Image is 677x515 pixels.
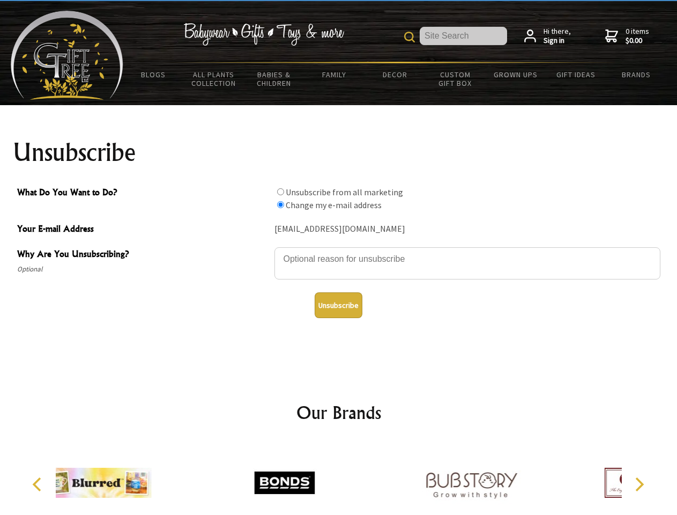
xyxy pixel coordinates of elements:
a: BLOGS [123,63,184,86]
input: Site Search [420,27,507,45]
textarea: Why Are You Unsubscribing? [274,247,660,279]
a: 0 items$0.00 [605,27,649,46]
button: Previous [27,473,50,496]
a: Babies & Children [244,63,304,94]
span: Your E-mail Address [17,222,269,238]
img: Babywear - Gifts - Toys & more [183,23,344,46]
span: Why Are You Unsubscribing? [17,247,269,263]
h1: Unsubscribe [13,139,665,165]
a: Brands [606,63,667,86]
span: Hi there, [544,27,571,46]
img: product search [404,32,415,42]
label: Change my e-mail address [286,200,382,210]
h2: Our Brands [21,400,656,425]
a: Gift Ideas [546,63,606,86]
a: Family [304,63,365,86]
a: Grown Ups [485,63,546,86]
span: Optional [17,263,269,276]
button: Next [627,473,651,496]
a: Custom Gift Box [425,63,486,94]
a: Hi there,Sign in [524,27,571,46]
input: What Do You Want to Do? [277,188,284,195]
span: What Do You Want to Do? [17,186,269,201]
a: All Plants Collection [184,63,244,94]
a: Decor [364,63,425,86]
strong: $0.00 [626,36,649,46]
span: 0 items [626,26,649,46]
label: Unsubscribe from all marketing [286,187,403,197]
button: Unsubscribe [315,292,362,318]
img: Babyware - Gifts - Toys and more... [11,11,123,100]
input: What Do You Want to Do? [277,201,284,208]
div: [EMAIL_ADDRESS][DOMAIN_NAME] [274,221,660,238]
strong: Sign in [544,36,571,46]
